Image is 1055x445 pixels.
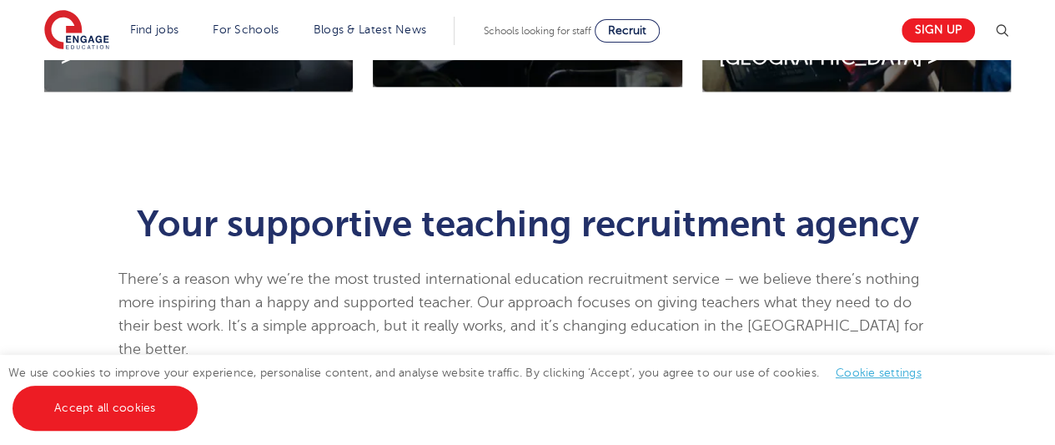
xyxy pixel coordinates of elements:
a: Accept all cookies [13,386,198,431]
img: Engage Education [44,10,109,52]
span: Recruit [608,24,646,37]
span: Schools looking for staff [484,25,591,37]
h1: Your supportive teaching recruitment agency [118,205,937,242]
span: We use cookies to improve your experience, personalise content, and analyse website traffic. By c... [8,367,938,414]
a: Recruit [595,19,660,43]
a: For Schools [213,23,279,36]
a: Sign up [902,18,975,43]
a: Blogs & Latest News [314,23,427,36]
a: Find jobs [130,23,179,36]
span: There’s a reason why we’re the most trusted international education recruitment service – we beli... [118,271,923,357]
a: Cookie settings [836,367,922,379]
